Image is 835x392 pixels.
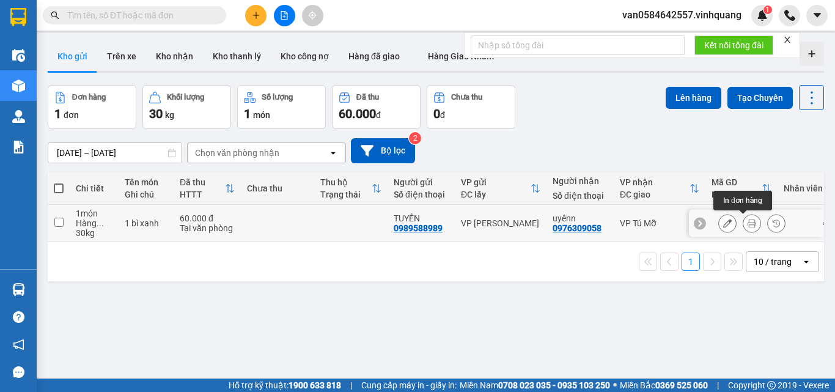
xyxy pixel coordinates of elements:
[620,218,699,228] div: VP Tú Mỡ
[800,42,824,66] div: Tạo kho hàng mới
[765,6,770,14] span: 1
[302,5,323,26] button: aim
[125,218,167,228] div: 1 bì xanh
[461,177,531,187] div: VP gửi
[394,223,443,233] div: 0989588989
[498,380,610,390] strong: 0708 023 035 - 0935 103 250
[142,85,231,129] button: Khối lượng30kg
[274,5,295,26] button: file-add
[376,110,381,120] span: đ
[10,8,26,26] img: logo-vxr
[76,218,112,228] div: Hàng thông thường
[125,190,167,199] div: Ghi chú
[666,87,721,109] button: Lên hàng
[280,11,289,20] span: file-add
[320,190,372,199] div: Trạng thái
[350,379,352,392] span: |
[655,380,708,390] strong: 0369 525 060
[48,85,136,129] button: Đơn hàng1đơn
[12,141,25,153] img: solution-icon
[48,143,182,163] input: Select a date range.
[237,85,326,129] button: Số lượng1món
[203,42,271,71] button: Kho thanh lý
[76,183,112,193] div: Chi tiết
[361,379,457,392] span: Cung cấp máy in - giấy in:
[125,177,167,187] div: Tên món
[455,172,546,205] th: Toggle SortBy
[757,10,768,21] img: icon-new-feature
[149,106,163,121] span: 30
[13,366,24,378] span: message
[394,213,449,223] div: TUYẾN
[289,380,341,390] strong: 1900 633 818
[394,177,449,187] div: Người gửi
[97,218,104,228] span: ...
[165,110,174,120] span: kg
[767,381,776,390] span: copyright
[13,339,24,350] span: notification
[812,10,823,21] span: caret-down
[12,283,25,296] img: warehouse-icon
[48,42,97,71] button: Kho gửi
[427,85,515,129] button: Chưa thu0đ
[174,172,241,205] th: Toggle SortBy
[247,183,308,193] div: Chưa thu
[314,172,388,205] th: Toggle SortBy
[409,132,421,144] sup: 2
[229,379,341,392] span: Hỗ trợ kỹ thuật:
[713,191,772,210] div: In đơn hàng
[620,190,690,199] div: ĐC giao
[146,42,203,71] button: Kho nhận
[451,93,482,102] div: Chưa thu
[553,213,608,223] div: uyênn
[180,177,225,187] div: Đã thu
[54,106,61,121] span: 1
[612,7,751,23] span: van0584642557.vinhquang
[712,190,762,199] div: Ngày ĐH
[801,257,811,267] svg: open
[784,10,795,21] img: phone-icon
[51,11,59,20] span: search
[244,106,251,121] span: 1
[12,49,25,62] img: warehouse-icon
[180,223,235,233] div: Tại văn phòng
[471,35,685,55] input: Nhập số tổng đài
[308,11,317,20] span: aim
[428,51,494,61] span: Hàng Giao Nhầm
[704,39,763,52] span: Kết nối tổng đài
[440,110,445,120] span: đ
[271,42,339,71] button: Kho công nợ
[180,190,225,199] div: HTTT
[252,11,260,20] span: plus
[553,176,608,186] div: Người nhận
[245,5,267,26] button: plus
[727,87,793,109] button: Tạo Chuyến
[433,106,440,121] span: 0
[328,148,338,158] svg: open
[320,177,372,187] div: Thu hộ
[394,190,449,199] div: Số điện thoại
[76,228,112,238] div: 30 kg
[694,35,773,55] button: Kết nối tổng đài
[620,177,690,187] div: VP nhận
[682,253,700,271] button: 1
[613,383,617,388] span: ⚪️
[553,191,608,201] div: Số điện thoại
[339,106,376,121] span: 60.000
[461,190,531,199] div: ĐC lấy
[351,138,415,163] button: Bộ lọc
[717,379,719,392] span: |
[262,93,293,102] div: Số lượng
[64,110,79,120] span: đơn
[12,80,25,92] img: warehouse-icon
[718,214,737,232] div: Sửa đơn hàng
[72,93,106,102] div: Đơn hàng
[167,93,204,102] div: Khối lượng
[332,85,421,129] button: Đã thu60.000đ
[460,379,610,392] span: Miền Nam
[754,256,792,268] div: 10 / trang
[461,218,540,228] div: VP [PERSON_NAME]
[356,93,379,102] div: Đã thu
[620,379,708,392] span: Miền Bắc
[195,147,279,159] div: Chọn văn phòng nhận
